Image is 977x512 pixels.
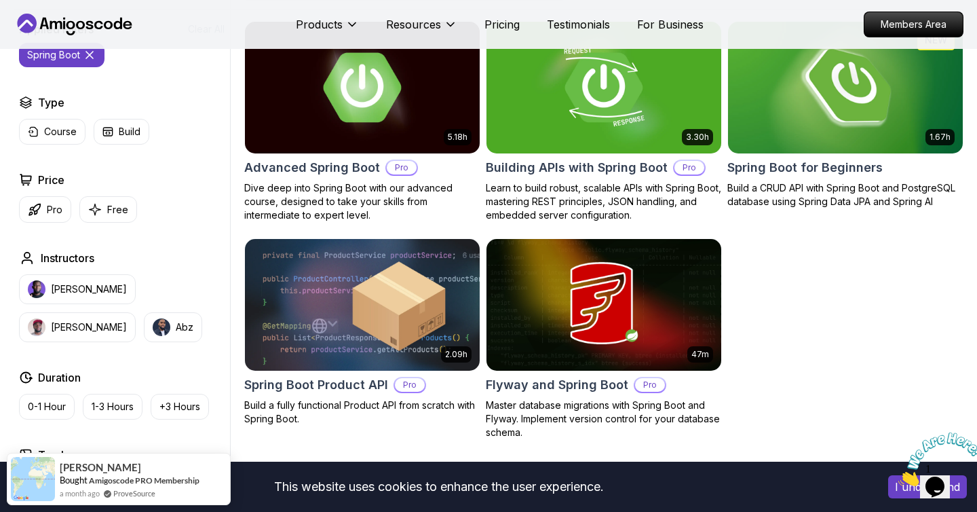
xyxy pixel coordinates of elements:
a: ProveSource [113,488,155,499]
span: a month ago [60,488,100,499]
a: Members Area [864,12,963,37]
img: instructor img [28,318,45,336]
p: Products [296,16,343,33]
p: Abz [176,321,193,334]
p: 0-1 Hour [28,400,66,414]
button: Pro [19,196,71,223]
button: Resources [386,16,457,43]
p: Pro [674,161,704,175]
p: Learn to build robust, scalable APIs with Spring Boot, mastering REST principles, JSON handling, ... [486,181,722,222]
p: Pro [395,378,425,392]
h2: Spring Boot Product API [244,376,388,395]
p: Pro [635,378,665,392]
span: Bought [60,475,88,486]
p: Spring Boot [27,48,80,62]
h2: Price [38,172,64,188]
a: Advanced Spring Boot card5.18hAdvanced Spring BootProDive deep into Spring Boot with our advanced... [244,21,480,222]
a: For Business [637,16,704,33]
span: [PERSON_NAME] [60,462,141,473]
p: Members Area [864,12,963,37]
a: Spring Boot Product API card2.09hSpring Boot Product APIProBuild a fully functional Product API f... [244,238,480,426]
img: instructor img [153,318,170,336]
iframe: chat widget [893,427,977,492]
a: Amigoscode PRO Membership [89,475,199,486]
p: Master database migrations with Spring Boot and Flyway. Implement version control for your databa... [486,399,722,439]
p: 47m [691,349,709,360]
a: Spring Boot for Beginners card1.67hNEWSpring Boot for BeginnersBuild a CRUD API with Spring Boot ... [727,21,963,208]
p: 5.18h [448,132,467,143]
p: Build a fully functional Product API from scratch with Spring Boot. [244,399,480,426]
p: Build [119,125,140,139]
img: provesource social proof notification image [11,457,55,501]
p: 1-3 Hours [92,400,134,414]
img: Advanced Spring Boot card [245,22,480,153]
div: This website uses cookies to enhance the user experience. [10,472,868,502]
img: Spring Boot for Beginners card [722,18,968,156]
button: Spring Boot [19,43,104,67]
span: 1 [5,5,11,17]
p: 1.67h [930,132,951,143]
a: Testimonials [547,16,610,33]
h2: Instructors [41,250,94,266]
button: Products [296,16,359,43]
p: [PERSON_NAME] [51,282,127,296]
h2: Spring Boot for Beginners [727,158,883,177]
img: Chat attention grabber [5,5,90,59]
p: Free [107,203,128,217]
button: Free [79,196,137,223]
button: +3 Hours [151,394,209,420]
button: instructor img[PERSON_NAME] [19,312,136,342]
a: Flyway and Spring Boot card47mFlyway and Spring BootProMaster database migrations with Spring Boo... [486,238,722,439]
h2: Duration [38,369,81,386]
button: Build [94,119,149,145]
button: Accept cookies [888,475,967,498]
p: Pro [387,161,417,175]
img: Flyway and Spring Boot card [486,239,721,371]
p: Dive deep into Spring Boot with our advanced course, designed to take your skills from intermedia... [244,181,480,222]
img: Building APIs with Spring Boot card [486,22,721,153]
img: instructor img [28,280,45,298]
p: 3.30h [686,132,709,143]
h2: Building APIs with Spring Boot [486,158,668,177]
p: Pro [47,203,62,217]
a: Building APIs with Spring Boot card3.30hBuilding APIs with Spring BootProLearn to build robust, s... [486,21,722,222]
button: 1-3 Hours [83,394,142,420]
img: Spring Boot Product API card [245,239,480,371]
p: Resources [386,16,441,33]
a: Pricing [484,16,520,33]
button: instructor img[PERSON_NAME] [19,274,136,304]
p: +3 Hours [159,400,200,414]
p: Build a CRUD API with Spring Boot and PostgreSQL database using Spring Data JPA and Spring AI [727,181,963,208]
h2: Type [38,94,64,111]
button: Course [19,119,85,145]
button: 0-1 Hour [19,394,75,420]
p: Course [44,125,77,139]
h2: Track [38,447,67,463]
button: instructor imgAbz [144,312,202,342]
h2: Advanced Spring Boot [244,158,380,177]
p: [PERSON_NAME] [51,321,127,334]
p: 2.09h [445,349,467,360]
h2: Flyway and Spring Boot [486,376,628,395]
